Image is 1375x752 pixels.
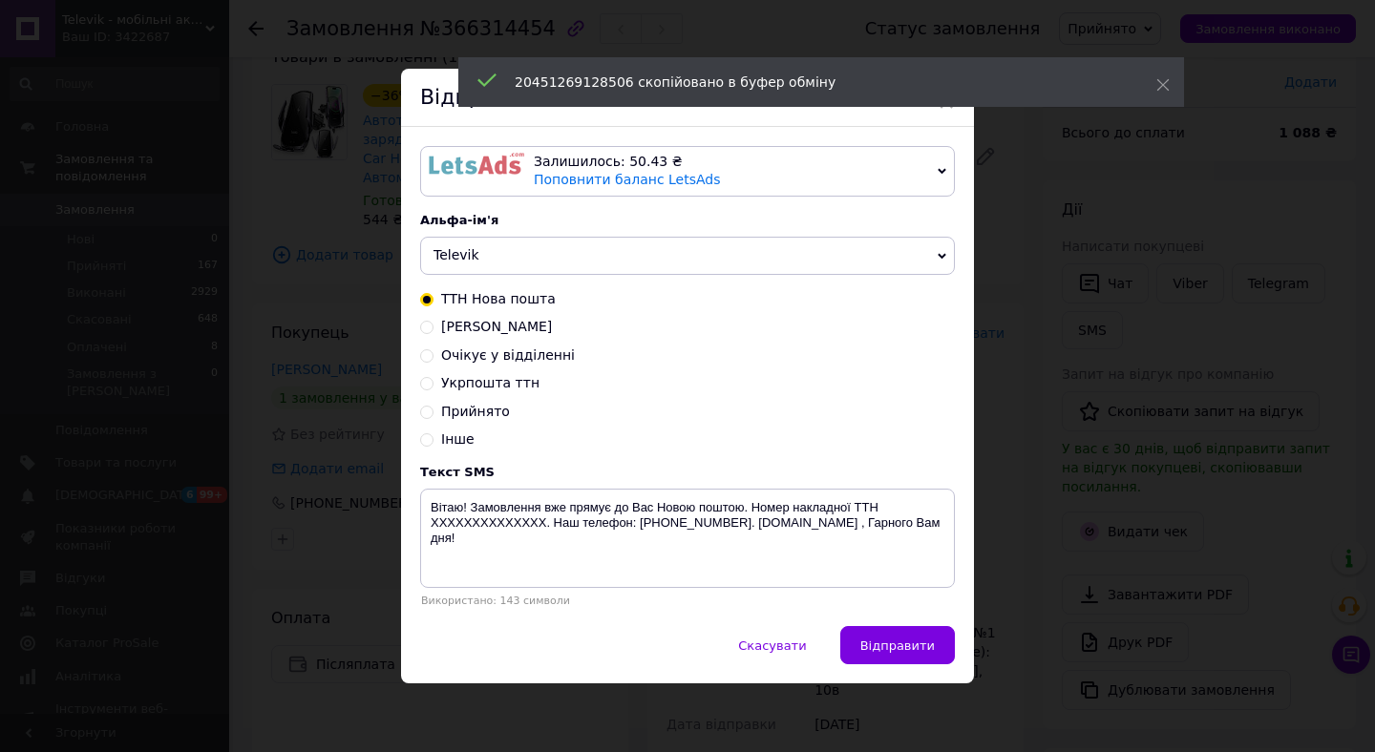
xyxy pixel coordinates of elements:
span: Скасувати [738,638,806,653]
a: Поповнити баланс LetsAds [534,172,721,187]
span: Очікує у відділенні [441,347,575,363]
span: Прийнято [441,404,510,419]
div: 20451269128506 скопійовано в буфер обміну [515,73,1109,92]
span: Інше [441,431,475,447]
span: Укрпошта ттн [441,375,539,390]
div: Текст SMS [420,465,955,479]
div: Залишилось: 50.43 ₴ [534,153,930,172]
div: Відправка SMS [401,69,974,127]
div: Використано: 143 символи [420,595,955,607]
button: Скасувати [718,626,826,664]
span: Відправити [860,638,935,653]
button: Відправити [840,626,955,664]
textarea: Вітаю! Замовлення вже прямує до Вас Новою поштою. Номер накладної ТТН XXXXXXXXXXXXXX. Наш телефон... [420,489,955,588]
span: Televik [434,247,479,262]
span: [PERSON_NAME] [441,319,552,334]
span: ТТН Нова пошта [441,291,556,306]
span: Альфа-ім'я [420,213,498,227]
